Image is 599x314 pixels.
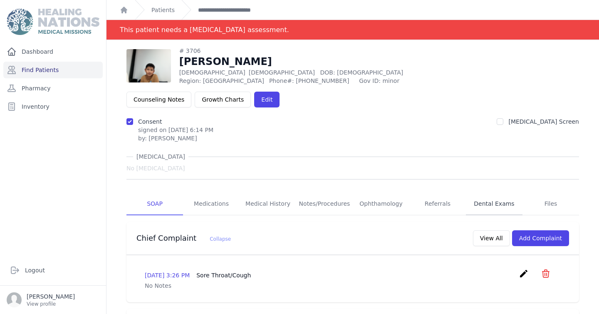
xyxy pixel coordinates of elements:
button: Counseling Notes [126,92,191,107]
label: [MEDICAL_DATA] Screen [508,118,579,125]
button: View All [473,230,510,246]
p: View profile [27,301,75,307]
label: Consent [138,118,162,125]
span: Gov ID: minor [359,77,449,85]
a: create [519,272,531,280]
button: Add Complaint [512,230,569,246]
h3: Chief Complaint [136,233,231,243]
span: Phone#: [PHONE_NUMBER] [269,77,354,85]
a: Pharmacy [3,80,103,97]
a: Find Patients [3,62,103,78]
a: Medications [183,193,240,215]
h1: [PERSON_NAME] [179,55,449,68]
p: [DATE] 3:26 PM [145,271,251,279]
a: Files [522,193,579,215]
a: Inventory [3,98,103,115]
div: # 3706 [179,47,449,55]
p: [DEMOGRAPHIC_DATA] [179,68,449,77]
span: Sore Throat/Cough [196,272,251,279]
a: Logout [7,262,99,279]
nav: Tabs [126,193,579,215]
a: Referrals [409,193,466,215]
div: Notification [106,20,599,40]
span: [DEMOGRAPHIC_DATA] [249,69,315,76]
a: Ophthamology [353,193,409,215]
span: Region: [GEOGRAPHIC_DATA] [179,77,264,85]
a: Dental Exams [466,193,522,215]
span: Collapse [210,236,231,242]
a: Notes/Procedures [296,193,353,215]
a: Medical History [240,193,296,215]
a: Growth Charts [195,92,251,107]
a: Patients [151,6,175,14]
a: SOAP [126,193,183,215]
p: No Notes [145,282,561,290]
img: 7eyEB7o1KaxnG+bPjJxT7R2DhJI9Yh1vl6XcgpYmPLC8Klhp5Siu1uz3e+810+9TOfZFI3+HZeQK9gdP8PZZo57Ad+YlAAAAA... [126,49,171,82]
a: Dashboard [3,43,103,60]
p: signed on [DATE] 6:14 PM [138,126,213,134]
a: [PERSON_NAME] View profile [7,292,99,307]
div: This patient needs a [MEDICAL_DATA] assessment. [120,20,289,40]
a: Edit [254,92,280,107]
span: [MEDICAL_DATA] [133,152,188,161]
i: create [519,269,529,279]
img: Medical Missions EMR [7,8,99,35]
p: [PERSON_NAME] [27,292,75,301]
span: DOB: [DEMOGRAPHIC_DATA] [320,69,403,76]
div: by: [PERSON_NAME] [138,134,213,142]
span: No [MEDICAL_DATA] [126,164,185,172]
